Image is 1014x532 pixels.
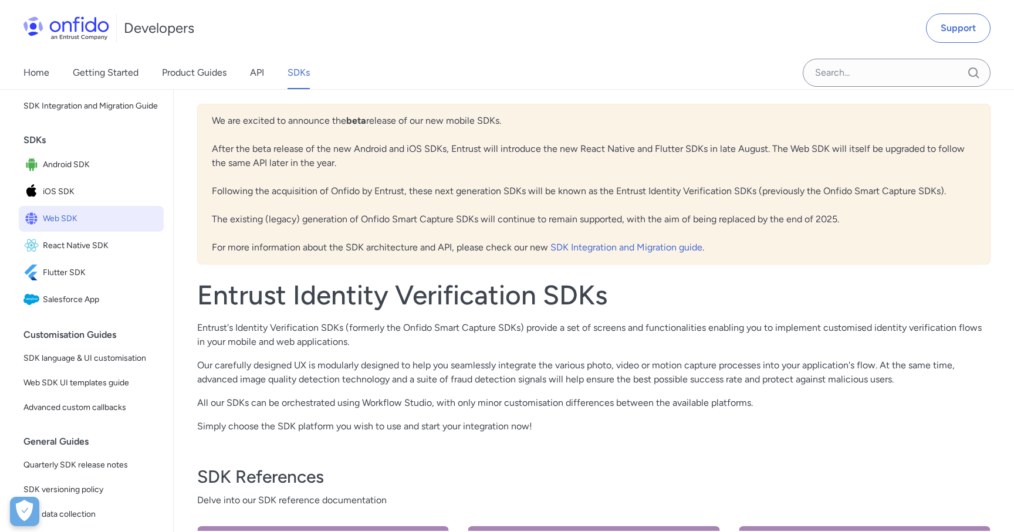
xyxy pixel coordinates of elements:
a: Home [23,56,49,89]
img: IconAndroid SDK [23,157,43,173]
span: Advanced custom callbacks [23,401,159,415]
span: Web SDK [43,211,159,227]
div: Cookie Preferences [10,497,39,526]
span: SDK language & UI customisation [23,351,159,365]
a: Quarterly SDK release notes [19,453,164,477]
span: Flutter SDK [43,265,159,281]
a: SDK Integration and Migration Guide [19,94,164,118]
a: IconReact Native SDKReact Native SDK [19,233,164,259]
span: iOS SDK [43,184,159,200]
p: All our SDKs can be orchestrated using Workflow Studio, with only minor customisation differences... [197,396,991,410]
input: Onfido search input field [803,59,991,87]
img: IconSalesforce App [23,292,43,308]
button: Open Preferences [10,497,39,526]
a: API [250,56,264,89]
img: IconReact Native SDK [23,238,43,254]
span: Delve into our SDK reference documentation [197,493,991,507]
a: IconFlutter SDKFlutter SDK [19,260,164,286]
a: Advanced custom callbacks [19,396,164,419]
a: Support [926,13,991,43]
h1: Developers [124,19,194,38]
a: Product Guides [162,56,227,89]
div: General Guides [23,430,168,453]
b: beta [346,115,366,126]
a: Getting Started [73,56,138,89]
h3: SDK References [197,465,991,489]
div: Customisation Guides [23,323,168,347]
img: Onfido Logo [23,16,109,40]
a: SDK language & UI customisation [19,347,164,370]
a: SDK versioning policy [19,478,164,501]
img: IconFlutter SDK [23,265,43,281]
img: IconWeb SDK [23,211,43,227]
p: Simply choose the SDK platform you wish to use and start your integration now! [197,419,991,433]
span: SDK data collection [23,507,159,521]
span: Salesforce App [43,292,159,308]
a: SDK Integration and Migration guide [550,242,702,253]
a: SDK data collection [19,503,164,526]
img: IconiOS SDK [23,184,43,200]
span: Android SDK [43,157,159,173]
div: We are excited to announce the release of our new mobile SDKs. After the beta release of the new ... [197,104,991,265]
span: SDK Integration and Migration Guide [23,99,159,113]
a: IconiOS SDKiOS SDK [19,179,164,205]
a: IconWeb SDKWeb SDK [19,206,164,232]
span: React Native SDK [43,238,159,254]
p: Entrust's Identity Verification SDKs (formerly the Onfido Smart Capture SDKs) provide a set of sc... [197,321,991,349]
span: Quarterly SDK release notes [23,458,159,472]
h1: Entrust Identity Verification SDKs [197,279,991,311]
span: SDK versioning policy [23,483,159,497]
p: Our carefully designed UX is modularly designed to help you seamlessly integrate the various phot... [197,358,991,387]
div: SDKs [23,128,168,152]
a: IconAndroid SDKAndroid SDK [19,152,164,178]
a: Web SDK UI templates guide [19,371,164,395]
span: Web SDK UI templates guide [23,376,159,390]
a: IconSalesforce AppSalesforce App [19,287,164,313]
a: SDKs [288,56,310,89]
